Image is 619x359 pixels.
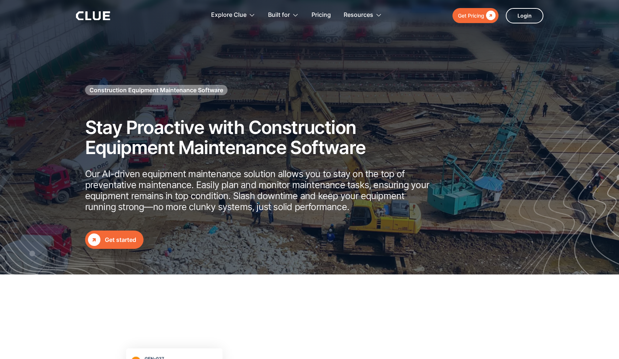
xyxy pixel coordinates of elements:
[85,168,432,212] p: Our AI-driven equipment maintenance solution allows you to stay on the top of preventative mainte...
[105,235,136,244] div: Get started
[85,231,144,249] a: Get started
[312,4,331,27] a: Pricing
[458,57,619,274] img: Construction fleet management software
[506,8,543,23] a: Login
[458,11,484,20] div: Get Pricing
[89,86,223,94] h1: Construction Equipment Maintenance Software
[211,4,255,27] div: Explore Clue
[88,233,100,246] div: 
[344,4,382,27] div: Resources
[344,4,373,27] div: Resources
[484,11,496,20] div: 
[268,4,290,27] div: Built for
[85,117,432,158] h2: Stay Proactive with Construction Equipment Maintenance Software
[211,4,247,27] div: Explore Clue
[452,8,498,23] a: Get Pricing
[268,4,299,27] div: Built for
